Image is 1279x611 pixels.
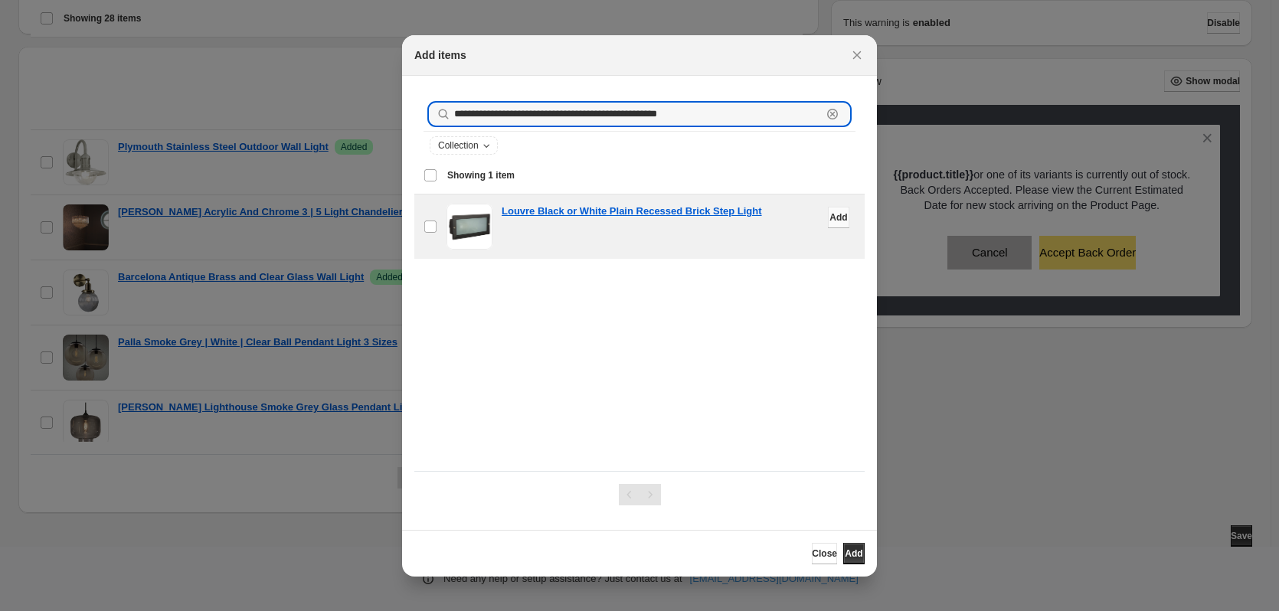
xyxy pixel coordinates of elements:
button: Close [812,543,837,564]
span: Collection [438,139,479,152]
button: Close [846,44,868,66]
button: Add [843,543,865,564]
span: Close [812,547,837,560]
button: Add [828,207,849,228]
span: Showing 1 item [447,169,515,181]
span: Add [845,547,862,560]
nav: Pagination [619,484,661,505]
h2: Add items [414,47,466,63]
a: Louvre Black or White Plain Recessed Brick Step Light [502,204,762,219]
img: Louvre Black or White Plain Recessed Brick Step Light [447,204,492,250]
button: Collection [430,137,497,154]
button: Clear [825,106,840,122]
span: Add [829,211,847,224]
